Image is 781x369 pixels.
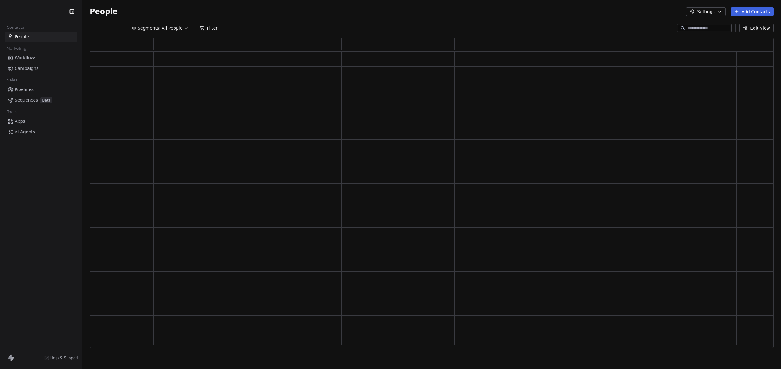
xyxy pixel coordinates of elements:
button: Edit View [739,24,774,32]
button: Settings [686,7,725,16]
a: AI Agents [5,127,77,137]
a: Pipelines [5,85,77,95]
span: Workflows [15,55,37,61]
a: Campaigns [5,63,77,74]
span: Pipelines [15,86,34,93]
a: Apps [5,116,77,126]
span: Sequences [15,97,38,103]
span: Marketing [4,44,29,53]
span: AI Agents [15,129,35,135]
span: People [90,7,117,16]
span: Segments: [138,25,160,31]
span: Tools [4,107,19,117]
span: Apps [15,118,25,125]
a: Workflows [5,53,77,63]
button: Add Contacts [731,7,774,16]
span: Beta [40,97,52,103]
span: Campaigns [15,65,38,72]
span: Contacts [4,23,27,32]
a: People [5,32,77,42]
span: All People [162,25,182,31]
a: Help & Support [44,356,78,360]
span: Help & Support [50,356,78,360]
span: People [15,34,29,40]
span: Sales [4,76,20,85]
div: grid [90,52,774,348]
a: SequencesBeta [5,95,77,105]
button: Filter [196,24,221,32]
